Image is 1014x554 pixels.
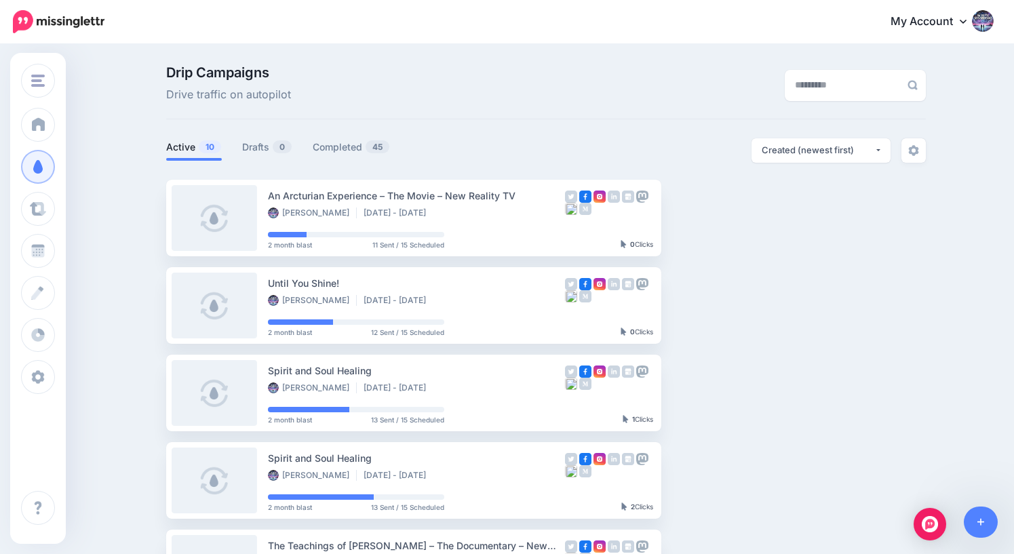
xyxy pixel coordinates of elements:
[579,290,591,302] img: medium-grey-square.png
[364,470,433,481] li: [DATE] - [DATE]
[636,453,648,465] img: mastodon-grey-square.png
[908,145,919,156] img: settings-grey.png
[608,191,620,203] img: linkedin-grey-square.png
[364,207,433,218] li: [DATE] - [DATE]
[621,503,653,511] div: Clicks
[622,191,634,203] img: google_business-grey-square.png
[621,328,627,336] img: pointer-grey-darker.png
[622,540,634,553] img: google_business-grey-square.png
[268,207,357,218] li: [PERSON_NAME]
[579,203,591,215] img: medium-grey-square.png
[636,191,648,203] img: mastodon-grey-square.png
[579,191,591,203] img: facebook-square.png
[579,465,591,477] img: medium-grey-square.png
[579,378,591,390] img: medium-grey-square.png
[579,540,591,553] img: facebook-square.png
[630,328,635,336] b: 0
[273,140,292,153] span: 0
[636,540,648,553] img: mastodon-grey-square.png
[31,75,45,87] img: menu.png
[621,502,627,511] img: pointer-grey-darker.png
[313,139,390,155] a: Completed45
[621,328,653,336] div: Clicks
[593,540,606,553] img: instagram-square.png
[752,138,891,163] button: Created (newest first)
[268,329,312,336] span: 2 month blast
[632,415,635,423] b: 1
[593,453,606,465] img: instagram-square.png
[621,241,653,249] div: Clicks
[13,10,104,33] img: Missinglettr
[579,365,591,378] img: facebook-square.png
[914,508,946,540] div: Open Intercom Messenger
[268,382,357,393] li: [PERSON_NAME]
[268,450,565,466] div: Spirit and Soul Healing
[268,188,565,203] div: An Arcturian Experience – The Movie – New Reality TV
[623,415,629,423] img: pointer-grey-darker.png
[621,240,627,248] img: pointer-grey-darker.png
[268,470,357,481] li: [PERSON_NAME]
[199,140,221,153] span: 10
[565,203,577,215] img: bluesky-grey-square.png
[366,140,389,153] span: 45
[623,416,653,424] div: Clicks
[371,416,444,423] span: 13 Sent / 15 Scheduled
[372,241,444,248] span: 11 Sent / 15 Scheduled
[565,365,577,378] img: twitter-grey-square.png
[593,191,606,203] img: instagram-square.png
[608,540,620,553] img: linkedin-grey-square.png
[268,504,312,511] span: 2 month blast
[636,365,648,378] img: mastodon-grey-square.png
[268,241,312,248] span: 2 month blast
[877,5,994,39] a: My Account
[565,290,577,302] img: bluesky-grey-square.png
[631,502,635,511] b: 2
[593,365,606,378] img: instagram-square.png
[622,365,634,378] img: google_business-grey-square.png
[908,80,918,90] img: search-grey-6.png
[166,86,291,104] span: Drive traffic on autopilot
[579,278,591,290] img: facebook-square.png
[364,295,433,306] li: [DATE] - [DATE]
[622,278,634,290] img: google_business-grey-square.png
[565,453,577,465] img: twitter-grey-square.png
[268,538,565,553] div: The Teachings of [PERSON_NAME] – The Documentary – New Reality TV
[371,329,444,336] span: 12 Sent / 15 Scheduled
[608,453,620,465] img: linkedin-grey-square.png
[242,139,292,155] a: Drafts0
[579,453,591,465] img: facebook-square.png
[166,66,291,79] span: Drip Campaigns
[636,278,648,290] img: mastodon-grey-square.png
[622,453,634,465] img: google_business-grey-square.png
[364,382,433,393] li: [DATE] - [DATE]
[268,295,357,306] li: [PERSON_NAME]
[565,540,577,553] img: twitter-grey-square.png
[630,240,635,248] b: 0
[565,465,577,477] img: bluesky-grey-square.png
[268,275,565,291] div: Until You Shine!
[371,504,444,511] span: 13 Sent / 15 Scheduled
[565,278,577,290] img: twitter-grey-square.png
[593,278,606,290] img: instagram-square.png
[608,278,620,290] img: linkedin-grey-square.png
[565,191,577,203] img: twitter-grey-square.png
[268,416,312,423] span: 2 month blast
[565,378,577,390] img: bluesky-grey-square.png
[268,363,565,378] div: Spirit and Soul Healing
[608,365,620,378] img: linkedin-grey-square.png
[762,144,874,157] div: Created (newest first)
[166,139,222,155] a: Active10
